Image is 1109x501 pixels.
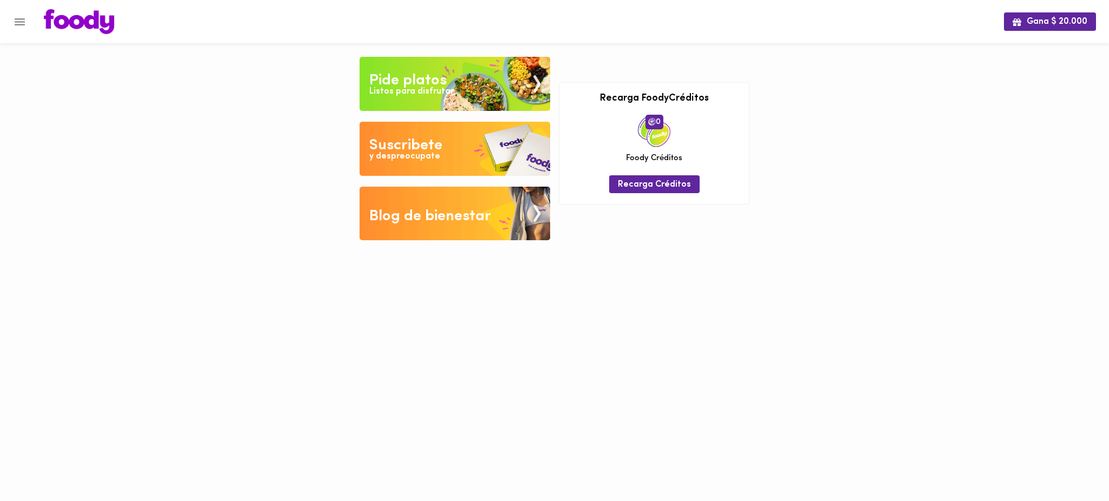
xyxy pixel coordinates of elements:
[360,122,550,176] img: Disfruta bajar de peso
[648,118,656,126] img: foody-creditos.png
[369,135,442,156] div: Suscribete
[360,187,550,241] img: Blog de bienestar
[626,153,682,164] span: Foody Créditos
[369,206,491,227] div: Blog de bienestar
[609,175,700,193] button: Recarga Créditos
[44,9,114,34] img: logo.png
[369,150,440,163] div: y despreocupate
[1046,438,1098,490] iframe: Messagebird Livechat Widget
[645,115,663,129] span: 0
[567,94,741,104] h3: Recarga FoodyCréditos
[360,57,550,111] img: Pide un Platos
[369,85,454,98] div: Listos para disfrutar
[1013,17,1087,27] span: Gana $ 20.000
[6,9,33,35] button: Menu
[638,115,670,147] img: credits-package.png
[369,70,447,91] div: Pide platos
[618,180,691,190] span: Recarga Créditos
[1004,12,1096,30] button: Gana $ 20.000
